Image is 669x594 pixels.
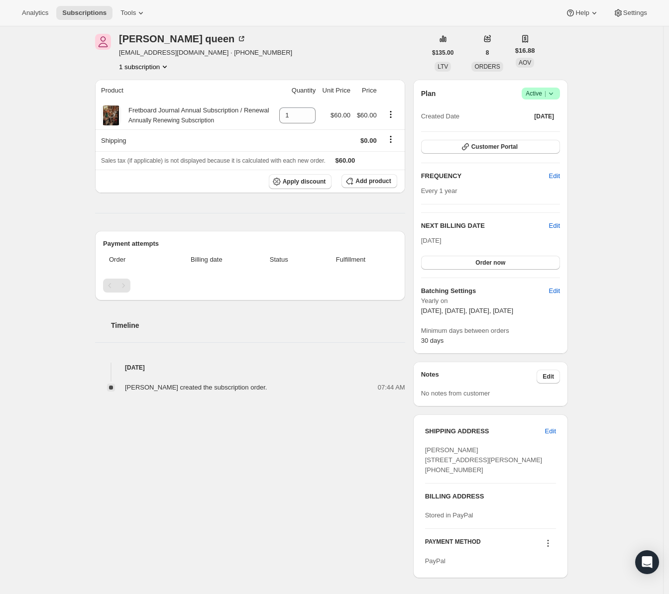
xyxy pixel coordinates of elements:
[101,157,326,164] span: Sales tax (if applicable) is not displayed because it is calculated with each new order.
[474,63,500,70] span: ORDERS
[575,9,589,17] span: Help
[421,307,513,314] span: [DATE], [DATE], [DATE], [DATE]
[310,255,391,265] span: Fulfillment
[111,320,405,330] h2: Timeline
[486,49,489,57] span: 8
[95,34,111,50] span: molly queen
[549,286,560,296] span: Edit
[103,279,397,293] nav: Pagination
[471,143,518,151] span: Customer Portal
[421,89,436,99] h2: Plan
[607,6,653,20] button: Settings
[114,6,152,20] button: Tools
[438,63,448,70] span: LTV
[515,46,535,56] span: $16.88
[253,255,304,265] span: Status
[425,557,446,565] span: PayPal
[421,111,459,121] span: Created Date
[341,174,397,188] button: Add product
[421,187,457,195] span: Every 1 year
[559,6,605,20] button: Help
[545,426,556,436] span: Edit
[425,492,556,501] h3: BILLING ADDRESS
[119,48,292,58] span: [EMAIL_ADDRESS][DOMAIN_NAME] · [PHONE_NUMBER]
[119,62,170,72] button: Product actions
[534,112,554,120] span: [DATE]
[526,89,556,99] span: Active
[121,105,269,125] div: Fretboard Journal Annual Subscription / Renewal
[56,6,112,20] button: Subscriptions
[283,178,326,186] span: Apply discount
[378,383,405,393] span: 07:44 AM
[537,370,560,384] button: Edit
[421,286,549,296] h6: Batching Settings
[549,171,560,181] span: Edit
[95,80,276,101] th: Product
[425,538,481,551] h3: PAYMENT METHOD
[635,550,659,574] div: Open Intercom Messenger
[623,9,647,17] span: Settings
[319,80,353,101] th: Unit Price
[95,129,276,151] th: Shipping
[360,137,377,144] span: $0.00
[421,221,549,231] h2: NEXT BILLING DATE
[421,171,549,181] h2: FREQUENCY
[120,9,136,17] span: Tools
[421,256,560,270] button: Order now
[425,446,543,474] span: [PERSON_NAME] [STREET_ADDRESS][PERSON_NAME] [PHONE_NUMBER]
[475,259,505,267] span: Order now
[425,426,545,436] h3: SHIPPING ADDRESS
[331,111,350,119] span: $60.00
[528,109,560,123] button: [DATE]
[426,46,459,60] button: $135.00
[549,221,560,231] button: Edit
[22,9,48,17] span: Analytics
[432,49,453,57] span: $135.00
[16,6,54,20] button: Analytics
[519,59,531,66] span: AOV
[539,423,562,439] button: Edit
[357,111,377,119] span: $60.00
[545,90,546,98] span: |
[128,117,214,124] small: Annually Renewing Subscription
[103,239,397,249] h2: Payment attempts
[543,168,566,184] button: Edit
[543,373,554,381] span: Edit
[421,140,560,154] button: Customer Portal
[269,174,332,189] button: Apply discount
[125,384,267,391] span: [PERSON_NAME] created the subscription order.
[335,157,355,164] span: $60.00
[103,249,163,271] th: Order
[383,134,399,145] button: Shipping actions
[543,283,566,299] button: Edit
[276,80,319,101] th: Quantity
[425,511,473,519] span: Stored in PayPal
[353,80,380,101] th: Price
[421,296,560,306] span: Yearly on
[480,46,495,60] button: 8
[421,237,442,244] span: [DATE]
[119,34,246,44] div: [PERSON_NAME] queen
[383,109,399,120] button: Product actions
[62,9,107,17] span: Subscriptions
[421,326,560,336] span: Minimum days between orders
[166,255,248,265] span: Billing date
[421,337,444,344] span: 30 days
[421,390,490,397] span: No notes from customer
[95,363,405,373] h4: [DATE]
[421,370,537,384] h3: Notes
[355,177,391,185] span: Add product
